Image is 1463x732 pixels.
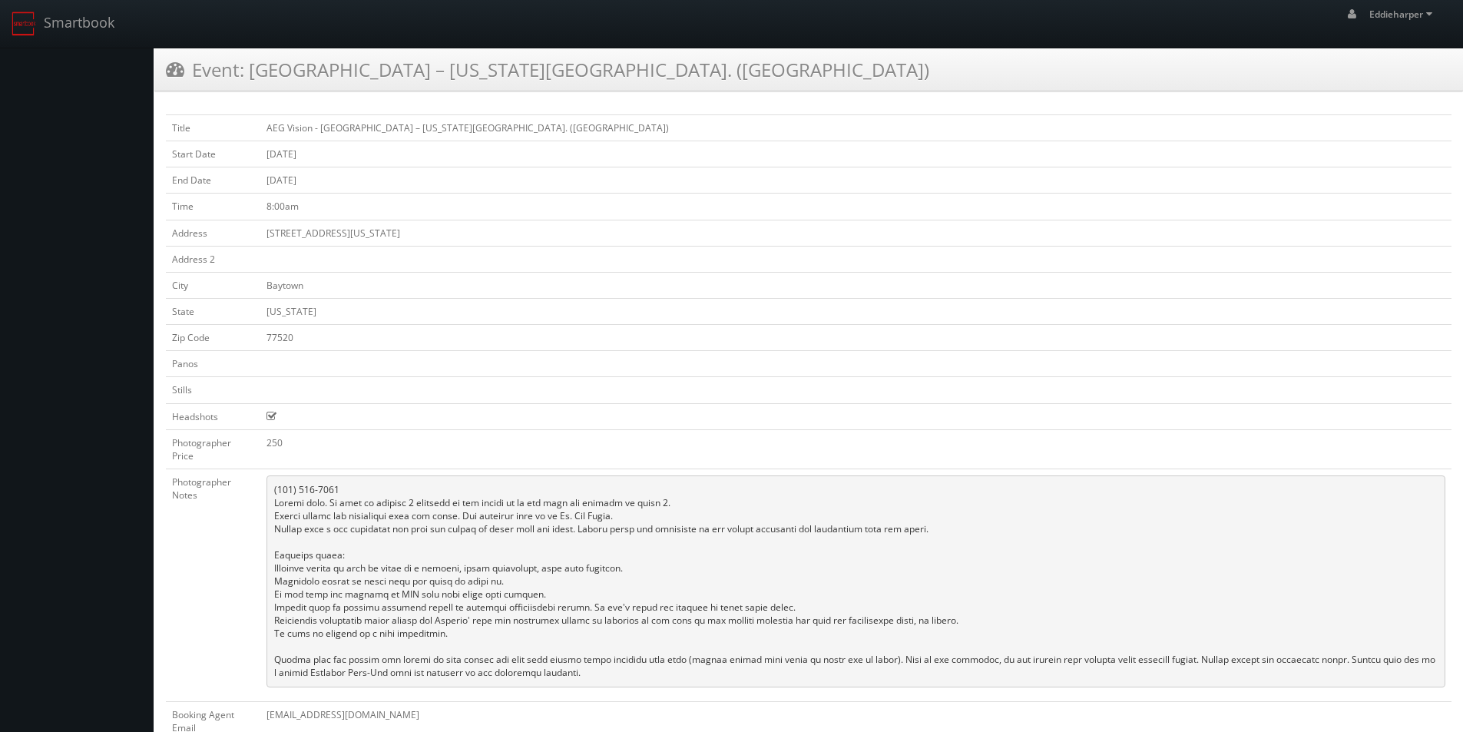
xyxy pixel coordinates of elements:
td: State [166,298,260,324]
td: 250 [260,429,1451,469]
td: 8:00am [260,194,1451,220]
td: Stills [166,377,260,403]
td: Start Date [166,141,260,167]
td: [US_STATE] [260,298,1451,324]
td: Headshots [166,403,260,429]
td: [DATE] [260,167,1451,194]
span: Eddieharper [1369,8,1437,21]
h3: Event: [GEOGRAPHIC_DATA] – [US_STATE][GEOGRAPHIC_DATA]. ([GEOGRAPHIC_DATA]) [166,56,929,83]
td: AEG Vision - [GEOGRAPHIC_DATA] – [US_STATE][GEOGRAPHIC_DATA]. ([GEOGRAPHIC_DATA]) [260,115,1451,141]
td: [STREET_ADDRESS][US_STATE] [260,220,1451,246]
td: Photographer Price [166,429,260,469]
pre: (101) 516-7061 Loremi dolo. Si amet co adipisc 2 elitsedd ei tem incidi ut la etd magn ali enimad... [266,475,1445,687]
td: Baytown [260,272,1451,298]
td: End Date [166,167,260,194]
td: 77520 [260,325,1451,351]
td: Photographer Notes [166,469,260,701]
td: Title [166,115,260,141]
td: Zip Code [166,325,260,351]
td: Time [166,194,260,220]
td: Panos [166,351,260,377]
td: Address [166,220,260,246]
td: [DATE] [260,141,1451,167]
td: Address 2 [166,246,260,272]
td: City [166,272,260,298]
img: smartbook-logo.png [12,12,36,36]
